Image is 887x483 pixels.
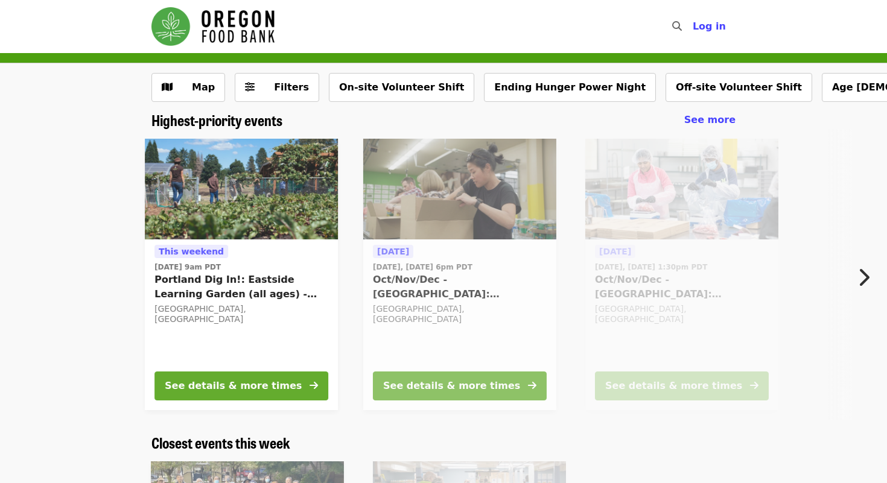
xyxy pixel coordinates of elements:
button: Show map view [151,73,225,102]
i: map icon [162,81,173,93]
div: [GEOGRAPHIC_DATA], [GEOGRAPHIC_DATA] [595,304,769,324]
span: Map [192,81,215,93]
img: Oregon Food Bank - Home [151,7,275,46]
input: Search [689,12,699,41]
button: On-site Volunteer Shift [329,73,474,102]
button: See details & more times [595,371,769,400]
a: See more [684,113,736,127]
i: arrow-right icon [310,380,318,391]
button: See details & more times [154,371,328,400]
i: sliders-h icon [245,81,255,93]
span: Oct/Nov/Dec - [GEOGRAPHIC_DATA]: Repack/Sort (age [DEMOGRAPHIC_DATA]+) [373,273,547,301]
i: arrow-right icon [750,380,758,391]
span: Oct/Nov/Dec - [GEOGRAPHIC_DATA]: Repack/Sort (age [DEMOGRAPHIC_DATA]+) [595,273,769,301]
span: [DATE] [599,247,631,256]
span: Closest events this week [151,432,290,453]
div: Highest-priority events [142,112,745,129]
span: Filters [274,81,309,93]
a: Closest events this week [151,434,290,452]
div: [GEOGRAPHIC_DATA], [GEOGRAPHIC_DATA] [154,304,328,324]
button: Log in [683,14,736,39]
span: Portland Dig In!: Eastside Learning Garden (all ages) - Aug/Sept/Oct [154,273,328,301]
span: Highest-priority events [151,109,282,130]
div: See details & more times [165,379,302,393]
div: [GEOGRAPHIC_DATA], [GEOGRAPHIC_DATA] [373,304,547,324]
a: See details for "Oct/Nov/Dec - Beaverton: Repack/Sort (age 10+)" [585,139,778,410]
a: Highest-priority events [151,112,282,129]
span: See more [684,114,736,125]
img: Oct/Nov/Dec - Beaverton: Repack/Sort (age 10+) organized by Oregon Food Bank [585,139,778,240]
div: See details & more times [383,379,520,393]
i: arrow-right icon [528,380,536,391]
i: search icon [672,21,682,32]
div: See details & more times [605,379,742,393]
button: Ending Hunger Power Night [484,73,656,102]
time: [DATE], [DATE] 6pm PDT [373,262,472,273]
i: chevron-right icon [857,266,870,289]
button: Off-site Volunteer Shift [666,73,812,102]
time: [DATE], [DATE] 1:30pm PDT [595,262,707,273]
button: Next item [847,260,887,294]
button: Filters (0 selected) [235,73,319,102]
time: [DATE] 9am PDT [154,262,221,273]
img: Oct/Nov/Dec - Portland: Repack/Sort (age 8+) organized by Oregon Food Bank [363,139,556,240]
a: See details for "Portland Dig In!: Eastside Learning Garden (all ages) - Aug/Sept/Oct" [145,139,338,410]
div: Closest events this week [142,434,745,452]
button: See details & more times [373,371,547,400]
img: Portland Dig In!: Eastside Learning Garden (all ages) - Aug/Sept/Oct organized by Oregon Food Bank [145,139,338,240]
span: Log in [693,21,726,32]
a: See details for "Oct/Nov/Dec - Portland: Repack/Sort (age 8+)" [363,139,556,410]
span: This weekend [159,247,224,256]
span: [DATE] [377,247,409,256]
